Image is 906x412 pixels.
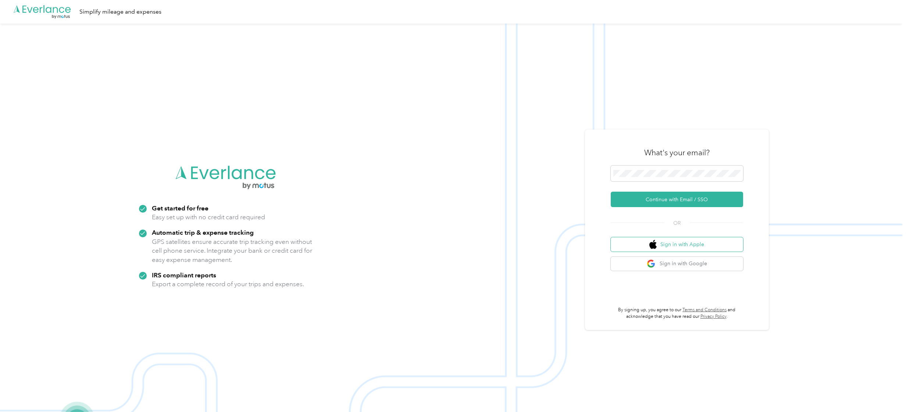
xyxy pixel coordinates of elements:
[647,259,656,269] img: google logo
[611,237,743,252] button: apple logoSign in with Apple
[664,219,690,227] span: OR
[152,237,313,264] p: GPS satellites ensure accurate trip tracking even without cell phone service. Integrate your bank...
[152,280,304,289] p: Export a complete record of your trips and expenses.
[152,271,216,279] strong: IRS compliant reports
[700,314,727,319] a: Privacy Policy
[611,192,743,207] button: Continue with Email / SSO
[611,257,743,271] button: google logoSign in with Google
[644,148,710,158] h3: What's your email?
[682,307,727,313] a: Terms and Conditions
[152,204,208,212] strong: Get started for free
[152,228,254,236] strong: Automatic trip & expense tracking
[152,213,265,222] p: Easy set up with no credit card required
[649,240,657,249] img: apple logo
[611,307,743,320] p: By signing up, you agree to our and acknowledge that you have read our .
[79,7,161,17] div: Simplify mileage and expenses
